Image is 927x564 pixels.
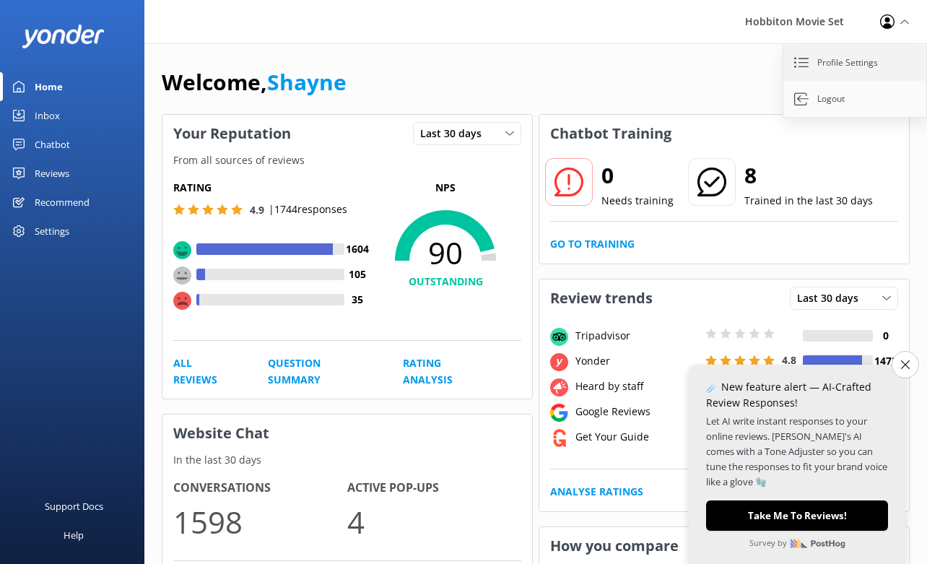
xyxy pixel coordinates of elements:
h2: 0 [601,158,674,193]
h3: Website Chat [162,415,532,452]
p: In the last 30 days [162,452,532,468]
h2: 8 [744,158,873,193]
div: Inbox [35,101,60,130]
h3: Your Reputation [162,115,302,152]
a: Rating Analysis [403,355,489,388]
h4: 1473 [873,353,898,369]
a: Question Summary [268,355,370,388]
h4: Active Pop-ups [347,479,521,498]
div: Help [64,521,84,550]
h4: 105 [344,266,370,282]
span: Last 30 days [797,290,867,306]
a: Go to Training [550,236,635,252]
div: Chatbot [35,130,70,159]
div: Yonder [572,353,702,369]
div: Support Docs [45,492,103,521]
h1: Welcome, [162,65,347,100]
span: 4.8 [782,353,796,367]
div: Tripadvisor [572,328,702,344]
p: NPS [370,180,521,196]
span: 90 [370,235,521,271]
h5: Rating [173,180,370,196]
a: Shayne [267,67,347,97]
p: Trained in the last 30 days [744,193,873,209]
img: yonder-white-logo.png [22,25,105,48]
p: 4 [347,498,521,546]
div: Settings [35,217,69,246]
h3: Chatbot Training [539,115,682,152]
h4: 1604 [344,241,370,257]
p: 1598 [173,498,347,546]
p: From all sources of reviews [162,152,532,168]
div: Get Your Guide [572,429,702,445]
a: All Reviews [173,355,235,388]
div: Recommend [35,188,90,217]
div: Home [35,72,63,101]
span: Last 30 days [420,126,490,142]
span: 4.9 [250,203,264,217]
h4: 35 [344,292,370,308]
h4: OUTSTANDING [370,274,521,290]
h3: Review trends [539,279,663,317]
h4: 0 [873,328,898,344]
h4: Conversations [173,479,347,498]
a: Analyse Ratings [550,484,643,500]
p: | 1744 responses [269,201,347,217]
div: Heard by staff [572,378,702,394]
div: Reviews [35,159,69,188]
div: Google Reviews [572,404,702,420]
p: Needs training [601,193,674,209]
